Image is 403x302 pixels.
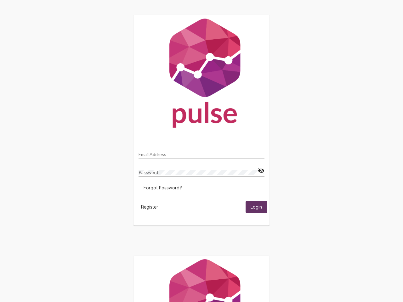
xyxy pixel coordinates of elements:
span: Forgot Password? [144,185,182,191]
button: Forgot Password? [139,182,187,193]
span: Register [141,204,158,210]
span: Login [251,204,262,210]
mat-icon: visibility_off [258,167,264,175]
button: Register [136,201,163,213]
button: Login [246,201,267,213]
img: Pulse For Good Logo [133,15,270,134]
